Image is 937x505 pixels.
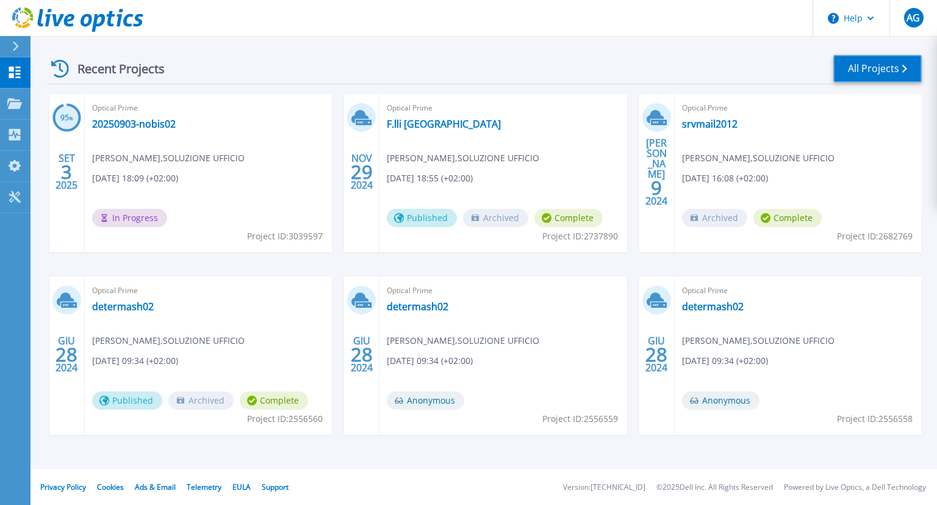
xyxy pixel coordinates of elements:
[682,118,738,130] a: srvmail2012
[837,412,913,426] span: Project ID: 2556558
[387,334,539,347] span: [PERSON_NAME] , SOLUZIONE UFFICIO
[351,167,373,177] span: 29
[682,391,759,410] span: Anonymous
[232,482,251,492] a: EULA
[55,332,78,377] div: GIU 2024
[92,284,325,297] span: Optical Prime
[387,300,448,313] a: determash02
[135,482,176,492] a: Ads & Email
[682,284,914,297] span: Optical Prime
[682,151,835,165] span: [PERSON_NAME] , SOLUZIONE UFFICIO
[387,101,619,115] span: Optical Prime
[387,284,619,297] span: Optical Prime
[645,150,668,194] div: [PERSON_NAME] 2024
[645,349,667,360] span: 28
[563,484,645,492] li: Version: [TECHNICAL_ID]
[542,412,618,426] span: Project ID: 2556559
[55,150,78,194] div: SET 2025
[351,349,373,360] span: 28
[56,349,77,360] span: 28
[645,332,668,377] div: GIU 2024
[247,412,323,426] span: Project ID: 2556560
[92,334,245,347] span: [PERSON_NAME] , SOLUZIONE UFFICIO
[97,482,124,492] a: Cookies
[682,209,747,227] span: Archived
[837,230,913,243] span: Project ID: 2682769
[92,209,167,227] span: In Progress
[387,209,457,227] span: Published
[247,230,323,243] span: Project ID: 3039597
[753,209,822,227] span: Complete
[350,150,373,194] div: NOV 2024
[47,54,181,84] div: Recent Projects
[61,167,72,177] span: 3
[92,391,162,410] span: Published
[682,300,744,313] a: determash02
[52,111,81,125] h3: 95
[92,101,325,115] span: Optical Prime
[682,354,768,368] span: [DATE] 09:34 (+02:00)
[651,183,662,193] span: 9
[387,172,473,185] span: [DATE] 18:55 (+02:00)
[656,484,773,492] li: © 2025 Dell Inc. All Rights Reserved
[92,300,154,313] a: determash02
[833,55,922,82] a: All Projects
[240,391,308,410] span: Complete
[906,13,920,23] span: AG
[682,172,768,185] span: [DATE] 16:08 (+02:00)
[168,391,234,410] span: Archived
[542,230,618,243] span: Project ID: 2737890
[69,115,73,122] span: %
[187,482,221,492] a: Telemetry
[387,118,501,130] a: F.lli [GEOGRAPHIC_DATA]
[387,151,539,165] span: [PERSON_NAME] , SOLUZIONE UFFICIO
[682,334,835,347] span: [PERSON_NAME] , SOLUZIONE UFFICIO
[784,484,926,492] li: Powered by Live Optics, a Dell Technology
[463,209,528,227] span: Archived
[387,391,464,410] span: Anonymous
[262,482,289,492] a: Support
[92,118,176,130] a: 20250903-nobis02
[534,209,603,227] span: Complete
[350,332,373,377] div: GIU 2024
[92,172,178,185] span: [DATE] 18:09 (+02:00)
[40,482,86,492] a: Privacy Policy
[682,101,914,115] span: Optical Prime
[387,354,473,368] span: [DATE] 09:34 (+02:00)
[92,151,245,165] span: [PERSON_NAME] , SOLUZIONE UFFICIO
[92,354,178,368] span: [DATE] 09:34 (+02:00)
